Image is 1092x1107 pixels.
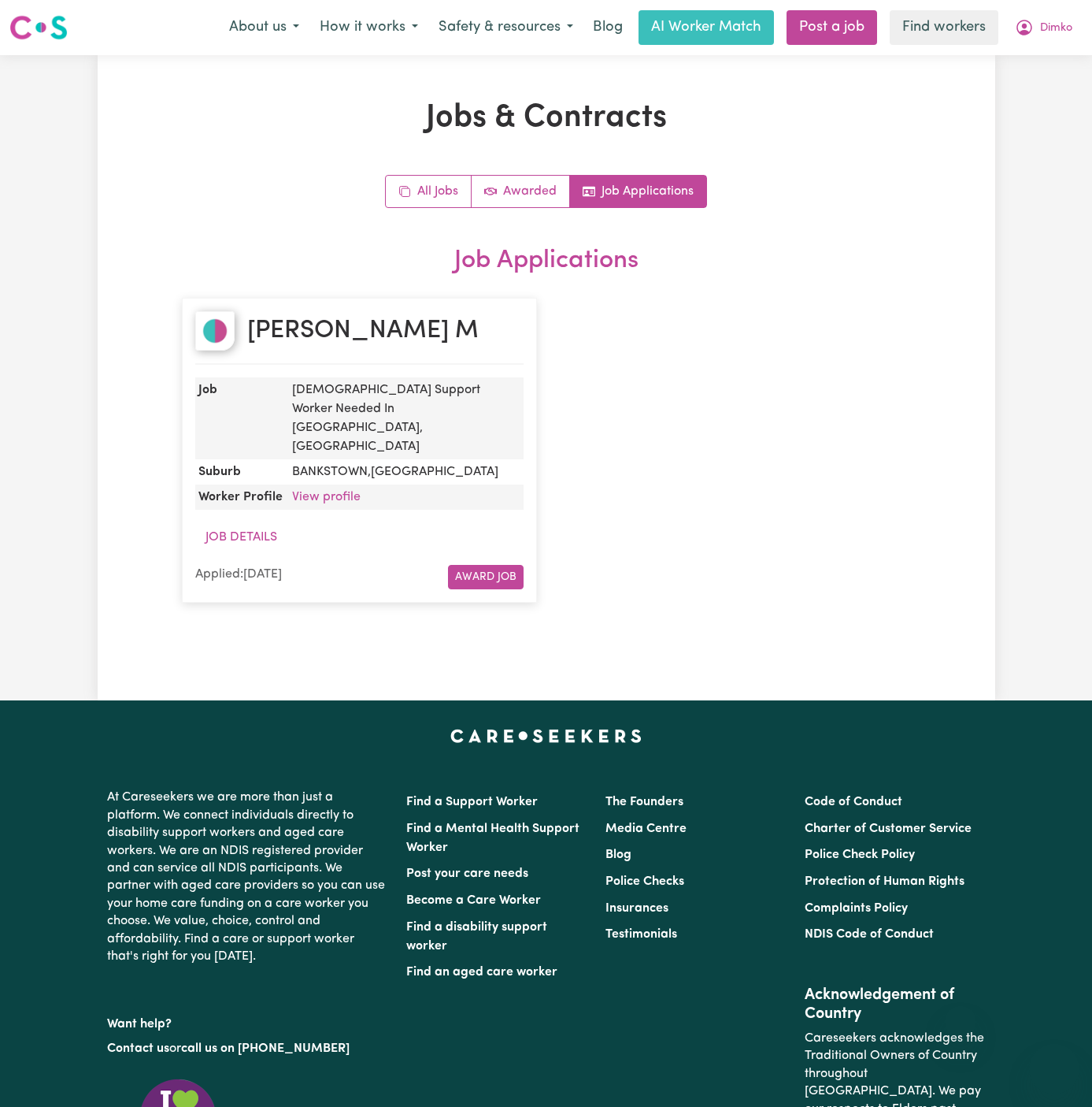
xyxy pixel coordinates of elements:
[247,316,479,346] h2: [PERSON_NAME] M
[805,986,985,1023] h2: Acknowledgement of Country
[107,1009,387,1033] p: Want help?
[805,823,972,835] a: Charter of Customer Service
[107,1034,387,1064] p: or
[1029,1044,1079,1094] iframe: Button to launch messaging window
[181,1042,350,1055] a: call us on [PHONE_NUMBER]
[406,966,557,979] a: Find an aged care worker
[605,928,677,941] a: Testimonials
[107,1042,169,1055] a: Contact us
[448,565,524,589] button: Award Job
[605,875,684,888] a: Police Checks
[605,796,683,808] a: The Founders
[805,849,915,861] a: Police Check Policy
[605,823,687,835] a: Media Centre
[406,867,528,880] a: Post your care needs
[406,921,547,953] a: Find a disability support worker
[428,11,583,44] button: Safety & resources
[605,849,631,861] a: Blog
[182,246,911,276] h2: Job Applications
[605,902,668,915] a: Insurances
[309,11,428,44] button: How it works
[450,729,642,741] a: Careseekers home page
[195,522,287,552] button: Job Details
[787,10,877,45] a: Post a job
[195,377,286,459] dt: Job
[805,928,934,941] a: NDIS Code of Conduct
[9,13,68,42] img: Careseekers logo
[472,176,570,207] a: Active jobs
[406,894,541,907] a: Become a Care Worker
[286,377,524,459] dd: [DEMOGRAPHIC_DATA] Support Worker Needed In [GEOGRAPHIC_DATA], [GEOGRAPHIC_DATA]
[805,796,902,808] a: Code of Conduct
[1005,11,1083,44] button: My Account
[286,459,524,485] dd: BANKSTOWN , [GEOGRAPHIC_DATA]
[386,176,472,207] a: All jobs
[639,10,774,45] a: AI Worker Match
[1040,20,1072,37] span: Dimko
[570,176,706,207] a: Job applications
[9,9,68,46] a: Careseekers logo
[292,491,361,503] a: View profile
[583,10,632,45] a: Blog
[195,311,235,351] img: Mohammad Shipon
[195,485,286,510] dt: Worker Profile
[805,875,964,888] a: Protection of Human Rights
[219,11,309,44] button: About us
[195,459,286,485] dt: Suburb
[406,823,579,854] a: Find a Mental Health Support Worker
[945,1006,976,1038] iframe: Close message
[195,568,282,581] span: Applied: [DATE]
[805,902,908,915] a: Complaints Policy
[182,99,911,137] h1: Jobs & Contracts
[890,10,998,45] a: Find workers
[406,796,538,808] a: Find a Support Worker
[107,782,387,971] p: At Careseekers we are more than just a platform. We connect individuals directly to disability su...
